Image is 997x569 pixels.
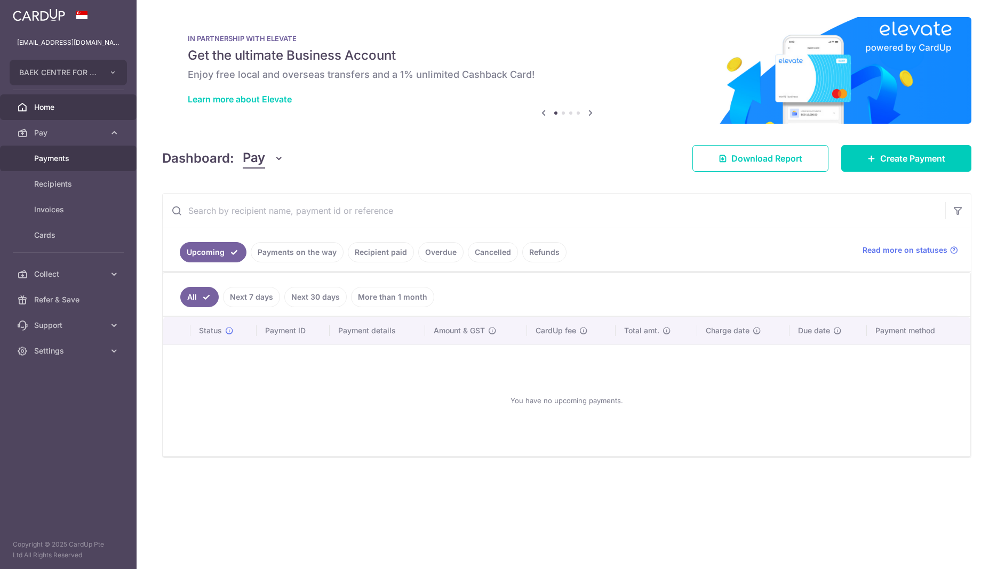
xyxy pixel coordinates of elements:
th: Payment details [330,317,425,344]
span: Pay [34,127,105,138]
p: IN PARTNERSHIP WITH ELEVATE [188,34,946,43]
a: Payments on the way [251,242,344,262]
a: Download Report [692,145,828,172]
img: CardUp [13,9,65,21]
span: Support [34,320,105,331]
a: Cancelled [468,242,518,262]
span: Cards [34,230,105,241]
a: Next 7 days [223,287,280,307]
a: More than 1 month [351,287,434,307]
button: BAEK CENTRE FOR AESTHETIC AND IMPLANT DENTISTRY PTE. LTD. [10,60,127,85]
a: Next 30 days [284,287,347,307]
span: Payments [34,153,105,164]
h6: Enjoy free local and overseas transfers and a 1% unlimited Cashback Card! [188,68,946,81]
a: All [180,287,219,307]
span: Due date [798,325,830,336]
a: Recipient paid [348,242,414,262]
span: CardUp fee [536,325,576,336]
img: Renovation banner [162,17,971,124]
th: Payment method [867,317,970,344]
span: Status [199,325,222,336]
a: Create Payment [841,145,971,172]
span: BAEK CENTRE FOR AESTHETIC AND IMPLANT DENTISTRY PTE. LTD. [19,67,98,78]
span: Create Payment [880,152,945,165]
a: Learn more about Elevate [188,94,292,105]
a: Refunds [522,242,567,262]
span: Settings [34,346,105,356]
span: Invoices [34,204,105,215]
span: Read more on statuses [863,245,947,255]
span: Home [34,102,105,113]
button: Pay [243,148,284,169]
span: Collect [34,269,105,279]
th: Payment ID [257,317,330,344]
span: Pay [243,148,265,169]
h4: Dashboard: [162,149,234,168]
span: Download Report [731,152,802,165]
a: Overdue [418,242,464,262]
div: You have no upcoming payments. [176,354,958,447]
h5: Get the ultimate Business Account [188,47,946,64]
input: Search by recipient name, payment id or reference [163,194,945,228]
span: Refer & Save [34,294,105,305]
a: Upcoming [180,242,246,262]
p: [EMAIL_ADDRESS][DOMAIN_NAME] [17,37,119,48]
span: Total amt. [624,325,659,336]
span: Charge date [706,325,749,336]
span: Recipients [34,179,105,189]
a: Read more on statuses [863,245,958,255]
span: Amount & GST [434,325,485,336]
